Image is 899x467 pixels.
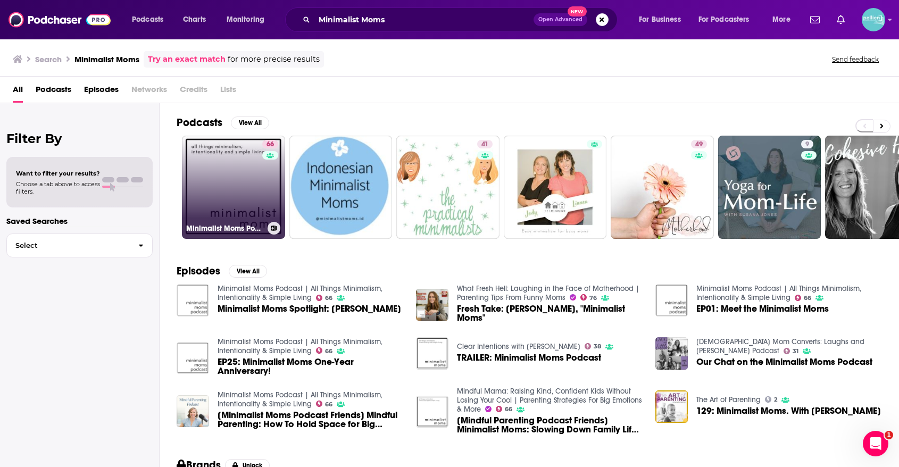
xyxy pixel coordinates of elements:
[416,337,448,370] img: TRAILER: Minimalist Moms Podcast
[784,348,799,354] a: 31
[325,296,332,301] span: 66
[183,12,206,27] span: Charts
[806,11,824,29] a: Show notifications dropdown
[696,304,829,313] a: EP01: Meet the Minimalist Moms
[16,180,100,195] span: Choose a tab above to access filters.
[793,349,798,354] span: 31
[885,431,893,439] span: 1
[229,265,267,278] button: View All
[805,139,809,150] span: 9
[692,11,765,28] button: open menu
[416,289,448,321] a: Fresh Take: Diane Boden, "Minimalist Moms"
[416,396,448,428] img: [Mindful Parenting Podcast Friends] Minimalist Moms: Slowing Down Family Life with Jillian Hankins
[7,242,130,249] span: Select
[695,139,703,150] span: 49
[186,224,263,233] h3: Minimalist Moms Podcast | All Things Minimalism, Intentionality & Simple Living
[696,395,761,404] a: The Art of Parenting
[696,406,881,415] span: 129: Minimalist Moms. With [PERSON_NAME]
[655,284,688,316] img: EP01: Meet the Minimalist Moms
[477,140,493,148] a: 41
[457,342,580,351] a: Clear Intentions with Diane Boden
[765,11,804,28] button: open menu
[16,170,100,177] span: Want to filter your results?
[804,296,811,301] span: 66
[148,53,226,65] a: Try an exact match
[218,411,403,429] span: [Minimalist Moms Podcast Friends] Mindful Parenting: How To Hold Space for Big Emotions with [PER...
[655,390,688,423] img: 129: Minimalist Moms. With Diane Boden
[457,387,642,414] a: Mindful Mama: Raising Kind, Confident Kids Without Losing Your Cool | Parenting Strategies For Bi...
[862,8,885,31] button: Show profile menu
[862,8,885,31] span: Logged in as JessicaPellien
[177,264,267,278] a: EpisodesView All
[589,296,597,301] span: 76
[177,116,222,129] h2: Podcasts
[218,357,403,376] a: EP25: Minimalist Moms One-Year Anniversary!
[696,357,872,366] a: Our Chat on the Minimalist Moms Podcast
[457,353,601,362] a: TRAILER: Minimalist Moms Podcast
[611,136,714,239] a: 49
[829,55,882,64] button: Send feedback
[176,11,212,28] a: Charts
[863,431,888,456] iframe: Intercom live chat
[457,304,643,322] a: Fresh Take: Diane Boden, "Minimalist Moms"
[124,11,177,28] button: open menu
[218,304,401,313] span: Minimalist Moms Spotlight: [PERSON_NAME]
[218,284,382,302] a: Minimalist Moms Podcast | All Things Minimalism, Intentionality & Simple Living
[182,136,285,239] a: 66Minimalist Moms Podcast | All Things Minimalism, Intentionality & Simple Living
[481,139,488,150] span: 41
[177,116,269,129] a: PodcastsView All
[177,284,209,316] a: Minimalist Moms Spotlight: Lindsay Downes
[231,116,269,129] button: View All
[316,401,333,407] a: 66
[396,136,500,239] a: 41
[580,294,597,301] a: 76
[262,140,278,148] a: 66
[36,81,71,103] a: Podcasts
[631,11,694,28] button: open menu
[534,13,587,26] button: Open AdvancedNew
[227,12,264,27] span: Monitoring
[496,406,513,412] a: 66
[218,304,401,313] a: Minimalist Moms Spotlight: Lindsay Downes
[718,136,821,239] a: 9
[795,295,812,301] a: 66
[228,53,320,65] span: for more precise results
[316,295,333,301] a: 66
[691,140,707,148] a: 49
[698,12,750,27] span: For Podcasters
[765,396,778,403] a: 2
[316,347,333,354] a: 66
[314,11,534,28] input: Search podcasts, credits, & more...
[505,407,512,412] span: 66
[862,8,885,31] img: User Profile
[74,54,139,64] h3: Minimalist Moms
[6,233,153,257] button: Select
[696,406,881,415] a: 129: Minimalist Moms. With Diane Boden
[801,140,813,148] a: 9
[131,81,167,103] span: Networks
[6,216,153,226] p: Saved Searches
[177,264,220,278] h2: Episodes
[325,402,332,407] span: 66
[772,12,790,27] span: More
[218,390,382,408] a: Minimalist Moms Podcast | All Things Minimalism, Intentionality & Simple Living
[132,12,163,27] span: Podcasts
[177,395,209,428] img: [Minimalist Moms Podcast Friends] Mindful Parenting: How To Hold Space for Big Emotions with Hunt...
[457,284,639,302] a: What Fresh Hell: Laughing in the Face of Motherhood | Parenting Tips From Funny Moms
[9,10,111,30] img: Podchaser - Follow, Share and Rate Podcasts
[594,344,601,349] span: 38
[35,54,62,64] h3: Search
[13,81,23,103] a: All
[655,337,688,370] img: Our Chat on the Minimalist Moms Podcast
[177,342,209,374] a: EP25: Minimalist Moms One-Year Anniversary!
[84,81,119,103] a: Episodes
